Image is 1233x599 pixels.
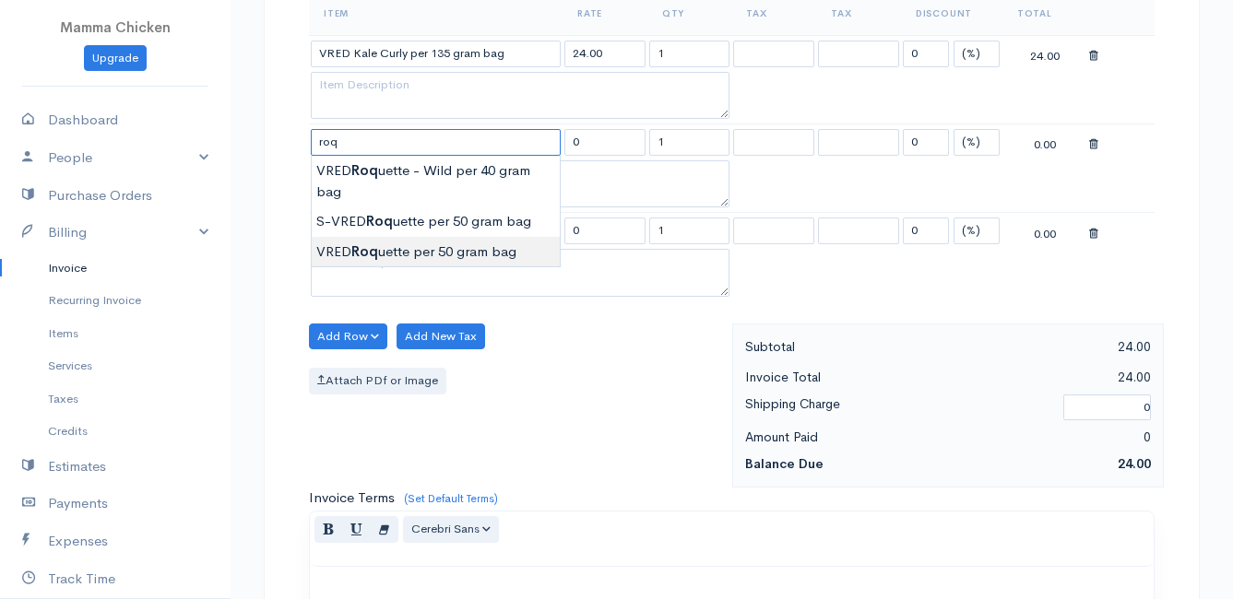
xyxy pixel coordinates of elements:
[370,516,398,543] button: Remove Font Style (CTRL+\)
[1004,131,1085,154] div: 0.00
[312,156,560,206] div: VRED uette - Wild per 40 gram bag
[736,393,1054,423] div: Shipping Charge
[736,426,948,449] div: Amount Paid
[736,335,948,358] div: Subtotal
[745,455,824,472] strong: Balance Due
[309,487,395,509] label: Invoice Terms
[312,206,560,237] div: S-VRED uette per 50 gram bag
[351,161,378,179] strong: Roq
[312,237,560,267] div: VRED uette per 50 gram bag
[736,366,948,389] div: Invoice Total
[948,426,1160,449] div: 0
[314,516,343,543] button: Bold (CTRL+B)
[311,41,561,67] input: Item Name
[1004,220,1085,243] div: 0.00
[948,366,1160,389] div: 24.00
[84,45,147,72] a: Upgrade
[311,129,561,156] input: Item Name
[403,516,499,543] button: Font Family
[948,335,1160,358] div: 24.00
[366,212,393,229] strong: Roq
[1004,42,1085,65] div: 24.00
[309,323,387,350] button: Add Row
[60,18,171,36] span: Mamma Chicken
[411,521,480,536] span: Cerebri Sans
[1118,455,1151,472] span: 24.00
[351,242,378,260] strong: Roq
[404,491,498,506] a: (Set Default Terms)
[397,323,485,350] button: Add New Tax
[342,516,371,543] button: Underline (CTRL+U)
[309,368,446,394] label: Attach PDf or Image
